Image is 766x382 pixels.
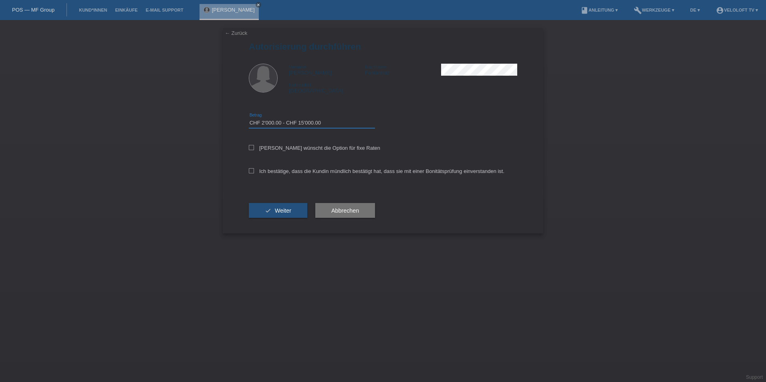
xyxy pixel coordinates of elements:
[265,207,271,214] i: check
[75,8,111,12] a: Kund*innen
[634,6,642,14] i: build
[249,42,517,52] h1: Autorisierung durchführen
[212,7,255,13] a: [PERSON_NAME]
[365,64,441,76] div: Fontannaz
[686,8,704,12] a: DE ▾
[142,8,187,12] a: E-Mail Support
[365,64,386,69] span: Nachname
[581,6,589,14] i: book
[249,203,307,218] button: check Weiter
[12,7,54,13] a: POS — MF Group
[249,168,504,174] label: Ich bestätige, dass die Kundin mündlich bestätigt hat, dass sie mit einer Bonitätsprüfung einvers...
[289,82,311,87] span: Nationalität
[289,64,365,76] div: [PERSON_NAME]
[225,30,247,36] a: ← Zurück
[712,8,762,12] a: account_circleVeloLoft TV ▾
[256,3,260,7] i: close
[331,207,359,214] span: Abbrechen
[275,207,291,214] span: Weiter
[746,374,763,380] a: Support
[716,6,724,14] i: account_circle
[315,203,375,218] button: Abbrechen
[111,8,141,12] a: Einkäufe
[577,8,622,12] a: bookAnleitung ▾
[249,145,380,151] label: [PERSON_NAME] wünscht die Option für fixe Raten
[256,2,261,8] a: close
[630,8,678,12] a: buildWerkzeuge ▾
[289,82,365,94] div: [GEOGRAPHIC_DATA]
[289,64,306,69] span: Vorname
